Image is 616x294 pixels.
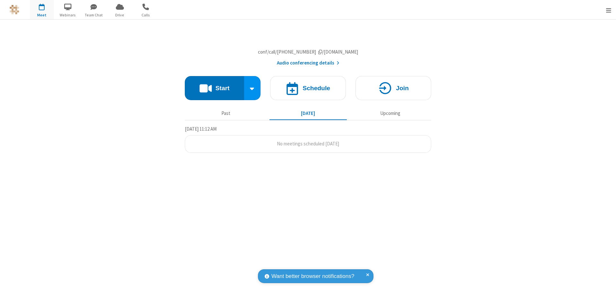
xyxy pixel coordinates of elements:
[271,272,354,281] span: Want better browser notifications?
[185,32,431,67] section: Account details
[355,76,431,100] button: Join
[277,59,339,67] button: Audio conferencing details
[600,277,611,290] iframe: Chat
[187,108,265,120] button: Past
[258,49,358,55] span: Copy my meeting room link
[185,125,431,153] section: Today's Meetings
[134,12,158,18] span: Calls
[10,5,19,14] img: QA Selenium DO NOT DELETE OR CHANGE
[82,12,106,18] span: Team Chat
[396,85,409,91] h4: Join
[244,76,261,100] div: Start conference options
[30,12,54,18] span: Meet
[277,141,339,147] span: No meetings scheduled [DATE]
[270,76,346,100] button: Schedule
[269,108,347,120] button: [DATE]
[215,85,229,91] h4: Start
[303,85,330,91] h4: Schedule
[56,12,80,18] span: Webinars
[258,48,358,56] button: Copy my meeting room linkCopy my meeting room link
[108,12,132,18] span: Drive
[185,126,217,132] span: [DATE] 11:12 AM
[352,108,429,120] button: Upcoming
[185,76,244,100] button: Start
